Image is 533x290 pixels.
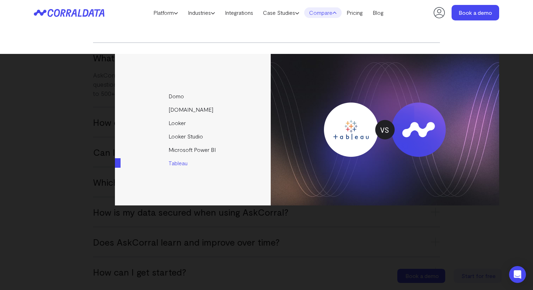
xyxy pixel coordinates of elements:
[115,103,272,116] a: [DOMAIN_NAME]
[304,7,342,18] a: Compare
[115,143,272,156] a: Microsoft Power BI
[115,90,272,103] a: Domo
[183,7,220,18] a: Industries
[342,7,368,18] a: Pricing
[220,7,258,18] a: Integrations
[368,7,388,18] a: Blog
[93,52,269,63] span: What is AskCorral, and how does it work??
[509,266,526,283] div: Open Intercom Messenger
[258,7,304,18] a: Case Studies
[115,156,272,170] a: Tableau
[115,116,272,130] a: Looker
[115,130,272,143] a: Looker Studio
[452,5,499,20] a: Book a demo
[148,7,183,18] a: Platform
